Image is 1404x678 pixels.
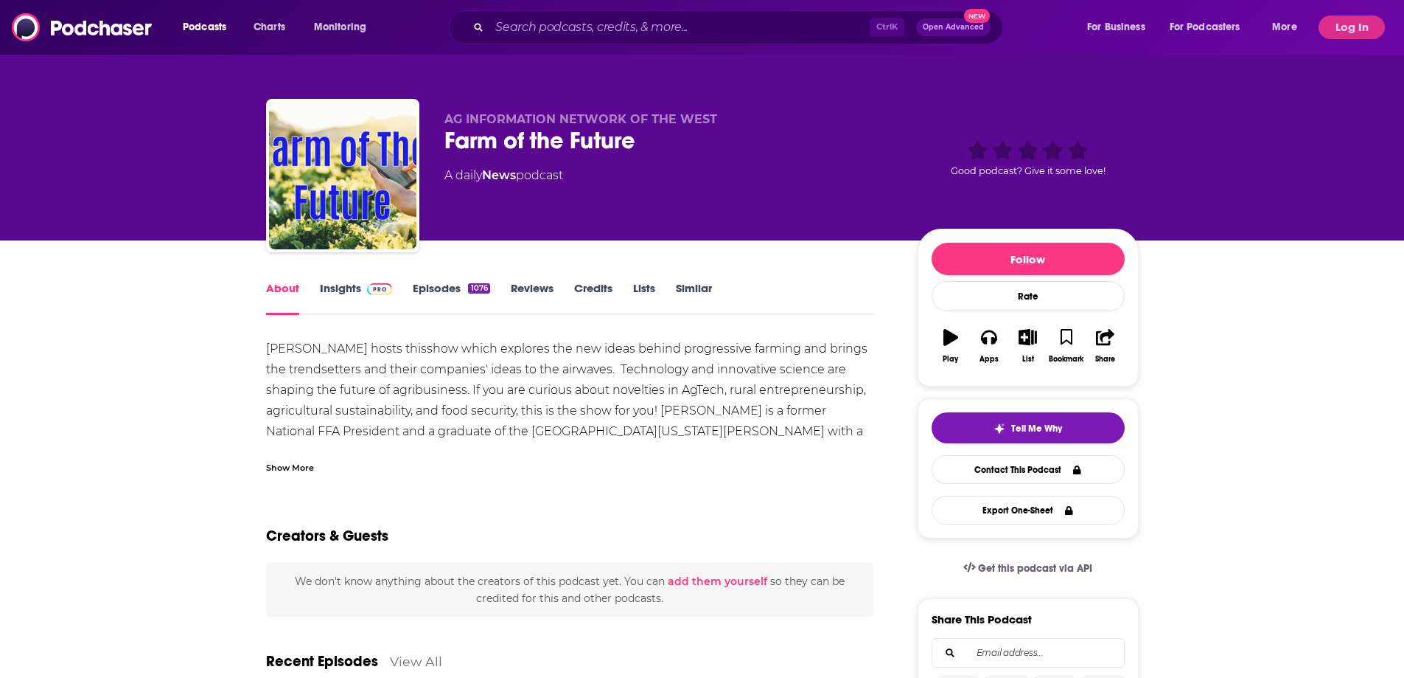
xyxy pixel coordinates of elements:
div: Apps [979,355,999,364]
div: Search podcasts, credits, & more... [463,10,1017,44]
button: add them yourself [668,575,767,587]
span: More [1272,17,1297,38]
span: Get this podcast via API [978,562,1092,575]
a: Similar [676,281,712,315]
button: Follow [932,243,1125,275]
span: Podcasts [183,17,226,38]
div: Play [943,355,958,364]
div: List [1022,355,1034,364]
input: Search podcasts, credits, & more... [489,15,870,39]
span: AG INFORMATION NETWORK OF THE WEST [444,112,717,126]
button: Bookmark [1047,319,1086,373]
button: open menu [1262,15,1316,39]
span: Charts [254,17,285,38]
a: Lists [633,281,655,315]
a: Get this podcast via API [951,550,1105,587]
div: Rate [932,281,1125,311]
span: We don't know anything about the creators of this podcast yet . You can so they can be credited f... [295,575,845,604]
a: Charts [244,15,294,39]
div: 1076 [468,283,489,294]
a: InsightsPodchaser Pro [320,281,393,315]
input: Email address... [944,639,1112,667]
button: open menu [1160,15,1262,39]
button: Export One-Sheet [932,496,1125,525]
a: Episodes1076 [413,281,489,315]
button: tell me why sparkleTell Me Why [932,412,1125,443]
button: Share [1086,319,1124,373]
button: open menu [304,15,385,39]
button: open menu [1077,15,1164,39]
a: Recent Episodes [266,652,378,671]
span: Open Advanced [923,24,984,31]
a: View All [390,654,442,669]
h2: Creators & Guests [266,527,388,545]
span: show which explores the new ideas behind progressive farming and brings the trendsetters and thei... [266,342,867,418]
span: Good podcast? Give it some love! [951,165,1106,176]
span: For Business [1087,17,1145,38]
button: Log In [1319,15,1385,39]
span: For Podcasters [1170,17,1240,38]
h3: Share This Podcast [932,612,1032,626]
a: News [482,168,516,182]
button: open menu [172,15,245,39]
button: Open AdvancedNew [916,18,991,36]
a: Credits [574,281,612,315]
span: Monitoring [314,17,366,38]
span: Ctrl K [870,18,904,37]
span: Tell Me Why [1011,423,1062,435]
span: New [964,9,991,23]
div: Good podcast? Give it some love! [918,112,1139,204]
div: A daily podcast [444,167,563,184]
a: Reviews [511,281,553,315]
button: Play [932,319,970,373]
img: Podchaser - Follow, Share and Rate Podcasts [12,13,153,41]
img: Farm of the Future [269,102,416,249]
a: Contact This Podcast [932,455,1125,484]
img: Podchaser Pro [367,283,393,295]
img: tell me why sparkle [993,423,1005,435]
span: [PERSON_NAME] hosts this [266,342,427,356]
div: Share [1095,355,1115,364]
div: Bookmark [1049,355,1083,364]
div: Search followers [932,638,1125,668]
button: List [1008,319,1047,373]
a: About [266,281,299,315]
button: Apps [970,319,1008,373]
